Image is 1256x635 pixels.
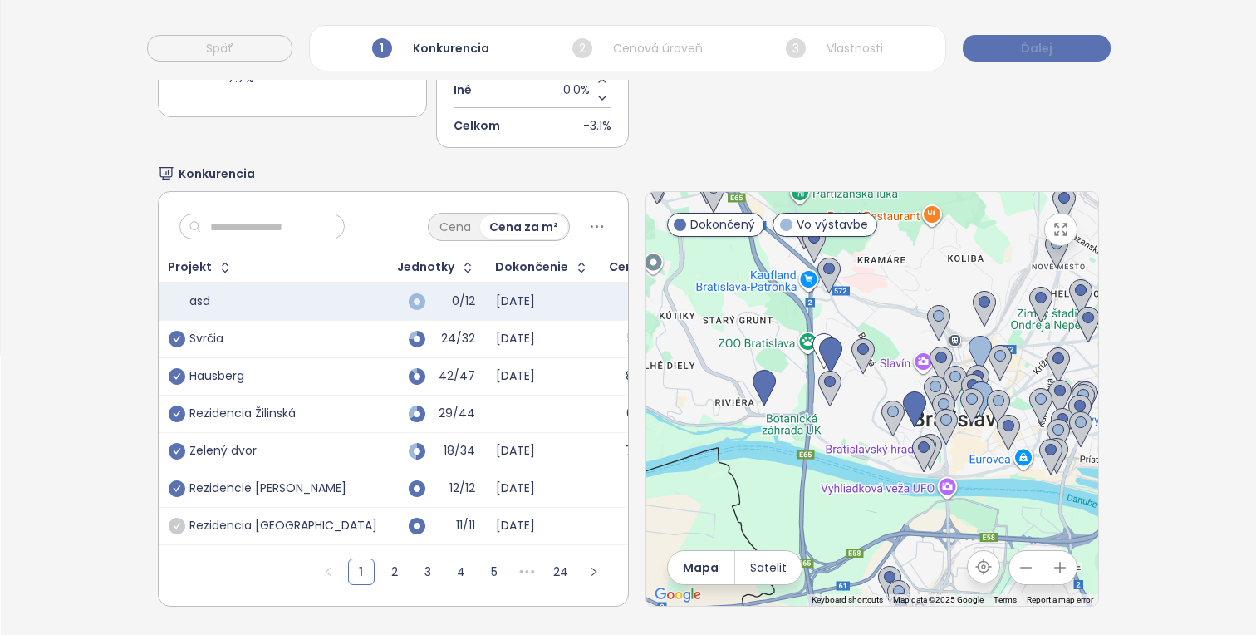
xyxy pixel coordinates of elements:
a: 4 [449,559,473,584]
span: Iné [454,81,472,99]
a: 2 [382,559,407,584]
div: Cena [609,262,641,273]
div: asd [189,294,210,309]
div: Jednotky [397,262,454,273]
div: [DATE] [496,332,535,347]
li: 24 [547,559,574,585]
div: Konkurencia [368,34,493,62]
button: right [581,559,607,585]
li: 4 [448,559,474,585]
li: Nasledujúca strana [581,559,607,585]
span: 3 [786,38,806,58]
div: Rezidencia Žilinská [189,406,296,421]
li: 5 [481,559,508,585]
div: Projekt [168,262,212,273]
li: 2 [381,559,408,585]
a: 5 [482,559,507,584]
span: left [323,567,333,577]
div: 18/34 [434,445,475,456]
div: Rezidencia [GEOGRAPHIC_DATA] [189,519,377,534]
span: check-circle [169,480,185,497]
div: 6.2k € [626,406,662,421]
div: Rezidencie [PERSON_NAME] [189,481,346,496]
span: check-circle [169,443,185,460]
span: Späť [206,39,233,57]
div: [DATE] [496,369,535,384]
div: Cena za m² [480,215,567,239]
div: [DATE] [496,519,535,534]
div: 12/12 [434,483,475,494]
li: Predchádzajúca strana [315,559,341,585]
a: 24 [548,559,573,584]
a: 1 [349,559,374,584]
div: 7.0k € [626,444,662,459]
span: Dokončený [690,215,755,234]
button: Mapa [668,551,734,584]
div: 24/32 [434,333,475,344]
span: check-circle [169,331,185,347]
li: 1 [348,559,375,585]
span: check-circle [169,406,185,422]
div: 11/11 [434,520,475,531]
span: check-circle [169,518,185,534]
div: Dokončenie [495,262,568,273]
div: Hausberg [189,369,244,384]
a: 3 [415,559,440,584]
span: ••• [514,559,541,585]
span: 0.0% [563,81,590,99]
span: Ďalej [1021,39,1052,57]
span: right [589,567,599,577]
button: Increase value [594,72,611,90]
div: 29/44 [434,408,475,419]
div: Cena [430,215,480,239]
span: check-circle [169,368,185,385]
div: Cenová úroveň [568,34,707,62]
img: Google [650,584,705,606]
a: Open this area in Google Maps (opens a new window) [650,584,705,606]
div: [DATE] [496,294,535,309]
button: left [315,559,341,585]
div: [DATE] [496,444,535,459]
span: Satelit [750,559,787,577]
button: Späť [147,35,292,62]
button: Decrease value [594,90,611,107]
button: Satelit [735,551,802,584]
div: 0/12 [434,296,475,307]
span: Konkurencia [179,165,255,183]
span: Mapa [683,559,719,577]
li: 3 [415,559,441,585]
span: Map data ©2025 Google [893,595,984,604]
div: Svrčia [189,332,223,347]
span: 2 [572,38,592,58]
div: [DATE] [496,481,535,496]
a: Terms [994,595,1017,604]
li: Nasledujúcich 5 strán [514,559,541,585]
span: Celkom [454,116,500,135]
div: 8.6k € [626,369,662,384]
a: Report a map error [1027,595,1093,604]
span: Vo výstavbe [797,215,868,234]
button: Keyboard shortcuts [812,594,883,606]
span: 1 [372,38,392,58]
div: Zelený dvor [189,444,257,459]
div: 5.2k € [627,332,662,347]
button: Ďalej [963,35,1111,62]
div: Vlastnosti [782,34,887,62]
div: 42/47 [434,371,475,381]
span: -3.1% [583,116,611,135]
